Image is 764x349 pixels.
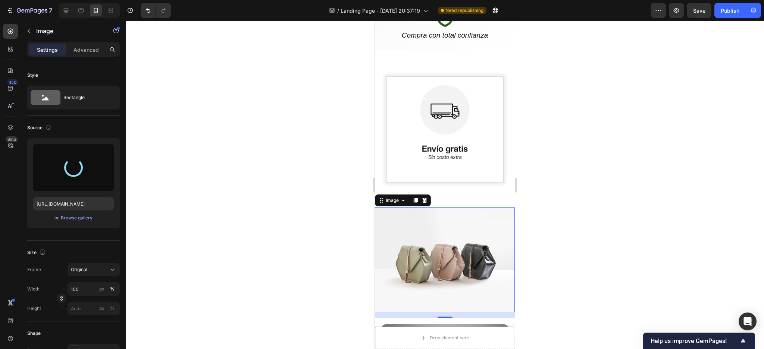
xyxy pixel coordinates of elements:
[739,312,757,330] div: Open Intercom Messenger
[651,336,748,345] button: Show survey - Help us improve GemPages!
[3,3,56,18] button: 7
[651,337,739,345] span: Help us improve GemPages!
[341,7,420,15] span: Landing Page - [DATE] 20:37:19
[337,7,339,15] span: /
[687,3,711,18] button: Save
[6,136,18,142] div: Beta
[99,286,104,292] div: px
[63,89,109,106] div: Rectangle
[110,286,115,292] div: %
[110,305,115,312] div: %
[27,305,41,312] label: Height
[714,3,746,18] button: Publish
[97,304,106,313] button: %
[27,286,40,292] label: Width
[68,263,120,276] button: Original
[27,248,47,258] div: Size
[54,213,59,222] span: or
[71,266,87,273] span: Original
[33,197,114,210] input: https://example.com/image.jpg
[27,330,41,337] div: Shape
[68,302,120,315] input: px%
[68,282,120,296] input: px%
[108,304,117,313] button: px
[36,26,100,35] p: Image
[73,46,99,54] p: Advanced
[99,305,104,312] div: px
[97,285,106,294] button: %
[375,21,515,349] iframe: Design area
[141,3,171,18] div: Undo/Redo
[27,72,38,79] div: Style
[108,285,117,294] button: px
[27,123,53,133] div: Source
[37,46,58,54] p: Settings
[721,7,739,15] div: Publish
[445,7,483,14] span: Need republishing
[49,6,52,15] p: 7
[7,79,18,85] div: 450
[693,7,705,14] span: Save
[60,214,93,222] button: Browse gallery
[61,215,93,221] div: Browse gallery
[27,266,41,273] label: Frame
